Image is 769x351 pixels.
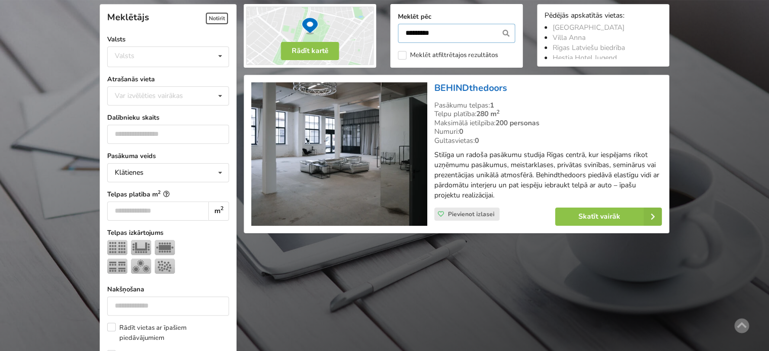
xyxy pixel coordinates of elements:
img: Rādīt kartē [244,4,376,68]
img: Teātris [107,240,127,255]
div: Numuri: [434,127,662,136]
p: Stilīga un radoša pasākumu studija Rīgas centrā, kur iespējams rīkot uzņēmumu pasākumus, meistark... [434,150,662,200]
strong: 280 m [476,109,500,119]
span: Notīrīt [206,13,228,24]
img: U-Veids [131,240,151,255]
a: [GEOGRAPHIC_DATA] [553,23,624,32]
a: Villa Anna [553,33,585,42]
strong: 0 [459,127,463,136]
div: Pēdējās apskatītās vietas: [545,12,662,21]
button: Rādīt kartē [281,42,339,60]
div: Klātienes [115,169,144,176]
label: Meklēt atfiltrētajos rezultātos [398,51,498,60]
span: Meklētājs [107,11,149,23]
label: Atrašanās vieta [107,74,229,84]
strong: 200 personas [495,118,539,128]
div: Var izvēlēties vairākas [112,90,206,102]
a: BEHINDthedoors [434,82,507,94]
span: Pievienot izlasei [448,210,494,218]
label: Telpas izkārtojums [107,228,229,238]
div: Gultasvietas: [434,136,662,145]
label: Rādīt vietas ar īpašiem piedāvājumiem [107,323,229,343]
label: Meklēt pēc [398,12,515,22]
sup: 2 [496,108,500,116]
img: Svinību telpa | Rīga | BEHINDthedoors [251,82,427,226]
img: Klase [107,259,127,274]
img: Bankets [131,259,151,274]
a: Hestia Hotel Jugend [553,53,617,63]
div: Telpu platība: [434,110,662,119]
label: Nakšņošana [107,284,229,294]
img: Pieņemšana [155,259,175,274]
a: Rīgas Latviešu biedrība [553,43,625,53]
div: Maksimālā ietilpība: [434,119,662,128]
label: Telpas platība m [107,189,229,199]
div: m [208,202,229,221]
div: Valsts [115,52,134,60]
strong: 1 [490,101,494,110]
sup: 2 [158,189,161,195]
sup: 2 [220,205,223,212]
label: Pasākuma veids [107,151,229,161]
label: Dalībnieku skaits [107,113,229,123]
a: Skatīt vairāk [555,208,662,226]
img: Sapulce [155,240,175,255]
strong: 0 [475,136,479,145]
label: Valsts [107,34,229,44]
div: Pasākumu telpas: [434,101,662,110]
